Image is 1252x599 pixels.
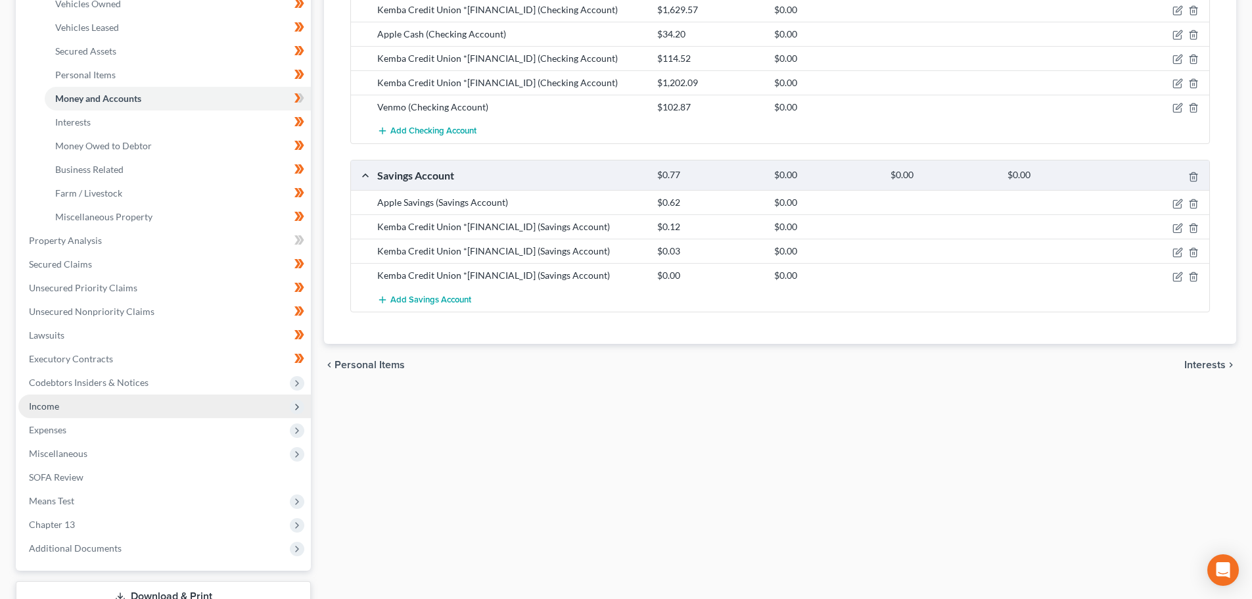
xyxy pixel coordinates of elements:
[768,269,884,282] div: $0.00
[55,187,122,199] span: Farm / Livestock
[651,169,767,181] div: $0.77
[768,76,884,89] div: $0.00
[45,205,311,229] a: Miscellaneous Property
[651,245,767,258] div: $0.03
[768,28,884,41] div: $0.00
[29,542,122,554] span: Additional Documents
[29,235,102,246] span: Property Analysis
[29,519,75,530] span: Chapter 13
[45,63,311,87] a: Personal Items
[18,466,311,489] a: SOFA Review
[1001,169,1117,181] div: $0.00
[768,169,884,181] div: $0.00
[371,168,651,182] div: Savings Account
[768,101,884,114] div: $0.00
[768,52,884,65] div: $0.00
[1184,360,1236,370] button: Interests chevron_right
[29,448,87,459] span: Miscellaneous
[377,287,471,312] button: Add Savings Account
[651,220,767,233] div: $0.12
[45,158,311,181] a: Business Related
[29,495,74,506] span: Means Test
[55,140,152,151] span: Money Owed to Debtor
[29,258,92,270] span: Secured Claims
[55,211,152,222] span: Miscellaneous Property
[651,76,767,89] div: $1,202.09
[29,329,64,341] span: Lawsuits
[1207,554,1239,586] div: Open Intercom Messenger
[29,282,137,293] span: Unsecured Priority Claims
[55,93,141,104] span: Money and Accounts
[55,45,116,57] span: Secured Assets
[29,424,66,435] span: Expenses
[371,52,651,65] div: Kemba Credit Union *[FINANCIAL_ID] (Checking Account)
[371,220,651,233] div: Kemba Credit Union *[FINANCIAL_ID] (Savings Account)
[45,110,311,134] a: Interests
[884,169,1000,181] div: $0.00
[651,3,767,16] div: $1,629.57
[371,101,651,114] div: Venmo (Checking Account)
[651,52,767,65] div: $114.52
[29,353,113,364] span: Executory Contracts
[55,164,124,175] span: Business Related
[324,360,405,370] button: chevron_left Personal Items
[18,276,311,300] a: Unsecured Priority Claims
[371,196,651,209] div: Apple Savings (Savings Account)
[18,300,311,323] a: Unsecured Nonpriority Claims
[371,28,651,41] div: Apple Cash (Checking Account)
[45,181,311,205] a: Farm / Livestock
[371,269,651,282] div: Kemba Credit Union *[FINANCIAL_ID] (Savings Account)
[651,28,767,41] div: $34.20
[371,245,651,258] div: Kemba Credit Union *[FINANCIAL_ID] (Savings Account)
[45,16,311,39] a: Vehicles Leased
[55,116,91,128] span: Interests
[324,360,335,370] i: chevron_left
[18,229,311,252] a: Property Analysis
[55,22,119,33] span: Vehicles Leased
[18,252,311,276] a: Secured Claims
[768,245,884,258] div: $0.00
[768,220,884,233] div: $0.00
[768,3,884,16] div: $0.00
[651,196,767,209] div: $0.62
[377,119,476,143] button: Add Checking Account
[768,196,884,209] div: $0.00
[651,269,767,282] div: $0.00
[371,3,651,16] div: Kemba Credit Union *[FINANCIAL_ID] (Checking Account)
[18,347,311,371] a: Executory Contracts
[1226,360,1236,370] i: chevron_right
[651,101,767,114] div: $102.87
[29,377,149,388] span: Codebtors Insiders & Notices
[390,295,471,305] span: Add Savings Account
[45,39,311,63] a: Secured Assets
[1184,360,1226,370] span: Interests
[29,471,83,483] span: SOFA Review
[29,400,59,412] span: Income
[45,87,311,110] a: Money and Accounts
[390,126,476,137] span: Add Checking Account
[45,134,311,158] a: Money Owed to Debtor
[335,360,405,370] span: Personal Items
[18,323,311,347] a: Lawsuits
[29,306,154,317] span: Unsecured Nonpriority Claims
[371,76,651,89] div: Kemba Credit Union *[FINANCIAL_ID] (Checking Account)
[55,69,116,80] span: Personal Items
